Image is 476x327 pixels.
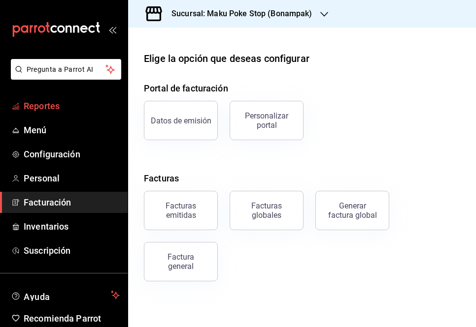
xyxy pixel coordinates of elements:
[24,244,120,257] span: Suscripción
[144,51,309,66] div: Elige la opción que deseas configurar
[230,191,304,230] button: Facturas globales
[24,99,120,113] span: Reportes
[24,312,120,325] span: Recomienda Parrot
[150,201,211,220] div: Facturas emitidas
[144,191,218,230] button: Facturas emitidas
[24,148,120,161] span: Configuración
[236,111,297,130] div: Personalizar portal
[144,172,460,185] h4: Facturas
[144,101,218,140] button: Datos de emisión
[24,172,120,185] span: Personal
[24,289,107,301] span: Ayuda
[24,196,120,209] span: Facturación
[7,71,121,82] a: Pregunta a Parrot AI
[164,8,312,20] h3: Sucursal: Maku Poke Stop (Bonampak)
[315,191,389,230] button: Generar factura global
[156,252,205,271] div: Factura general
[144,82,460,95] h4: Portal de facturación
[27,64,106,75] span: Pregunta a Parrot AI
[11,59,121,80] button: Pregunta a Parrot AI
[144,242,218,281] button: Factura general
[24,220,120,233] span: Inventarios
[328,201,377,220] div: Generar factura global
[236,201,297,220] div: Facturas globales
[230,101,304,140] button: Personalizar portal
[151,116,211,125] div: Datos de emisión
[24,123,120,137] span: Menú
[108,26,116,33] button: open_drawer_menu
